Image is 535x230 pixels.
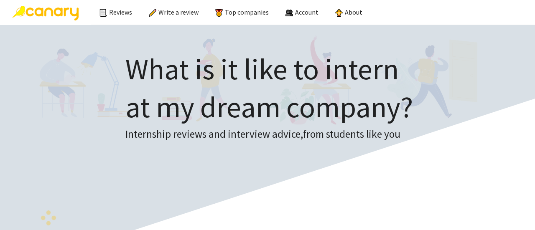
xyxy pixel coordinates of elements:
[13,6,79,20] img: Canary Logo
[125,50,413,126] h1: What is it like to intern
[335,8,362,16] a: About
[295,8,318,16] span: Account
[99,8,132,16] a: Reviews
[149,8,199,16] a: Write a review
[125,126,413,143] h3: Internship reviews and interview advice, from students like you
[215,8,269,16] a: Top companies
[285,9,293,17] img: people.png
[125,88,413,125] span: at my dream company?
